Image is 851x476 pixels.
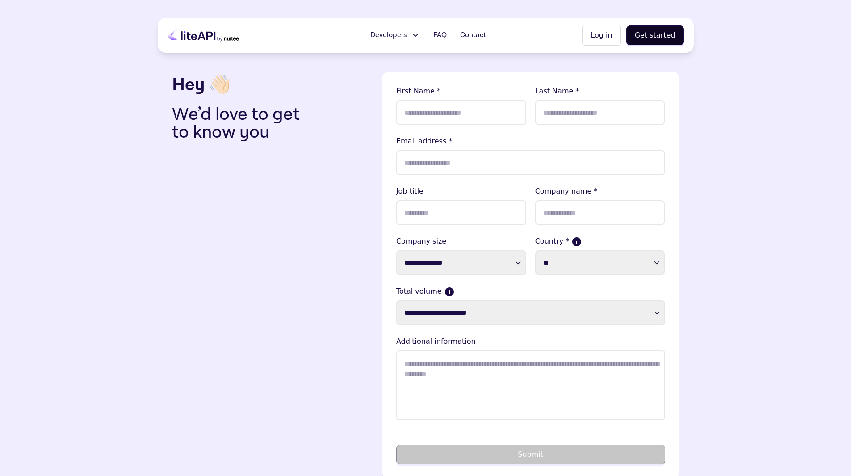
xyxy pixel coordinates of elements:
[365,26,425,44] button: Developers
[573,238,581,246] button: If more than one country, please select where the majority of your sales come from.
[396,136,665,147] lable: Email address *
[460,30,486,41] span: Contact
[535,86,665,97] lable: Last Name *
[370,30,407,41] span: Developers
[626,25,684,45] button: Get started
[445,288,453,296] button: Current monthly volume your business makes in USD
[396,286,665,297] label: Total volume
[396,336,665,347] lable: Additional information
[172,72,375,98] h3: Hey 👋🏻
[396,236,526,247] label: Company size
[396,445,665,464] button: Submit
[396,86,526,97] lable: First Name *
[172,105,314,141] p: We’d love to get to know you
[535,186,665,197] lable: Company name *
[433,30,447,41] span: FAQ
[428,26,452,44] a: FAQ
[582,25,620,46] button: Log in
[396,186,526,197] lable: Job title
[455,26,491,44] a: Contact
[535,236,665,247] label: Country *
